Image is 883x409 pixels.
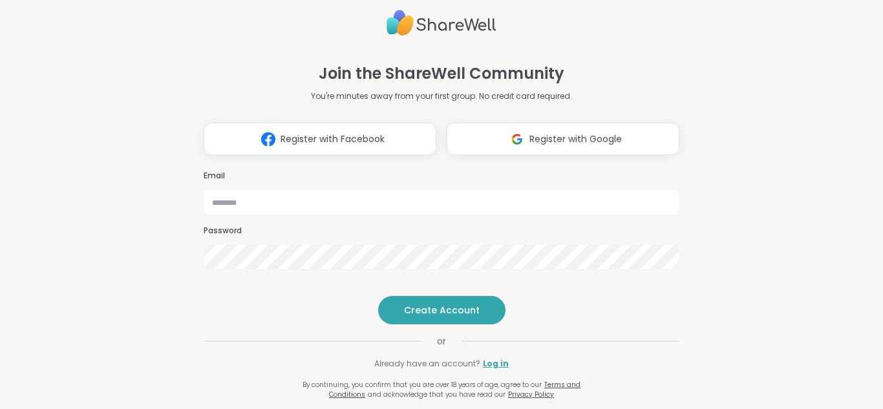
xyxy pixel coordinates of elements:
[329,380,580,399] a: Terms and Conditions
[505,127,529,151] img: ShareWell Logomark
[204,123,436,155] button: Register with Facebook
[508,390,554,399] a: Privacy Policy
[421,335,462,348] span: or
[404,304,480,317] span: Create Account
[281,132,385,146] span: Register with Facebook
[529,132,622,146] span: Register with Google
[319,62,564,85] h1: Join the ShareWell Community
[204,225,679,236] h3: Password
[256,127,281,151] img: ShareWell Logomark
[447,123,679,155] button: Register with Google
[311,90,572,102] p: You're minutes away from your first group. No credit card required.
[368,390,505,399] span: and acknowledge that you have read our
[483,358,509,370] a: Log in
[204,171,679,182] h3: Email
[303,380,542,390] span: By continuing, you confirm that you are over 18 years of age, agree to our
[374,358,480,370] span: Already have an account?
[387,5,496,41] img: ShareWell Logo
[378,296,505,324] button: Create Account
